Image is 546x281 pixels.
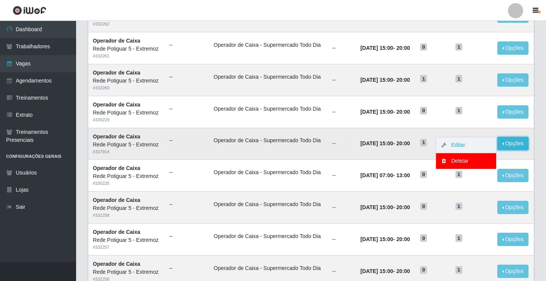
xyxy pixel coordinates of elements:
ul: -- [169,168,204,176]
strong: Operador de Caixa [93,70,140,76]
div: # 335229 [93,117,160,123]
time: 20:00 [396,236,410,242]
strong: - [360,204,410,210]
span: 0 [420,234,427,242]
span: 0 [420,107,427,114]
td: -- [328,96,356,128]
time: 20:00 [396,45,410,51]
time: [DATE] 15:00 [360,268,393,274]
li: Operador de Caixa - Supermercado Todo Dia [214,41,323,49]
time: [DATE] 15:00 [360,77,393,83]
strong: Operador de Caixa [93,229,140,235]
strong: - [360,268,410,274]
time: [DATE] 15:00 [360,140,393,146]
div: Rede Potiguar 5 - Extremoz [93,204,160,212]
div: # 337914 [93,149,160,155]
time: [DATE] 15:00 [360,236,393,242]
button: Opções [497,201,528,214]
strong: Operador de Caixa [93,38,140,44]
button: Opções [497,169,528,182]
time: 20:00 [396,140,410,146]
div: Rede Potiguar 5 - Extremoz [93,236,160,244]
button: Opções [497,73,528,87]
a: Editar [444,142,465,148]
span: 1 [455,171,462,178]
div: Rede Potiguar 5 - Extremoz [93,109,160,117]
span: 0 [420,203,427,210]
li: Operador de Caixa - Supermercado Todo Dia [214,264,323,272]
div: # 332260 [93,85,160,91]
strong: - [360,140,410,146]
div: # 332261 [93,53,160,59]
ul: -- [169,200,204,208]
ul: -- [169,264,204,272]
time: 20:00 [396,268,410,274]
strong: - [360,45,410,51]
ul: -- [169,232,204,240]
span: 0 [420,266,427,274]
div: # 332257 [93,244,160,251]
strong: Operador de Caixa [93,133,140,140]
span: 1 [455,107,462,114]
strong: Operador de Caixa [93,197,140,203]
time: 20:00 [396,77,410,83]
button: Opções [497,137,528,150]
span: 1 [455,234,462,242]
div: Rede Potiguar 5 - Extremoz [93,77,160,85]
time: 13:00 [396,172,410,178]
div: Rede Potiguar 5 - Extremoz [93,268,160,276]
img: CoreUI Logo [13,6,46,15]
strong: - [360,236,410,242]
time: [DATE] 15:00 [360,109,393,115]
td: -- [328,64,356,96]
li: Operador de Caixa - Supermercado Todo Dia [214,200,323,208]
span: 0 [420,171,427,178]
div: Rede Potiguar 5 - Extremoz [93,45,160,53]
strong: - [360,109,410,115]
strong: Operador de Caixa [93,261,140,267]
div: # 332258 [93,212,160,219]
li: Operador de Caixa - Supermercado Todo Dia [214,137,323,144]
time: 20:00 [396,109,410,115]
time: [DATE] 15:00 [360,45,393,51]
span: 1 [455,266,462,274]
li: Operador de Caixa - Supermercado Todo Dia [214,168,323,176]
td: -- [328,128,356,160]
strong: Operador de Caixa [93,165,140,171]
button: Opções [497,105,528,119]
span: 1 [455,43,462,51]
ul: -- [169,105,204,113]
div: # 335225 [93,180,160,187]
strong: - [360,77,410,83]
strong: Operador de Caixa [93,102,140,108]
span: 1 [420,75,427,83]
span: 1 [455,75,462,83]
span: 1 [420,139,427,146]
td: -- [328,160,356,192]
ul: -- [169,137,204,144]
li: Operador de Caixa - Supermercado Todo Dia [214,73,323,81]
li: Operador de Caixa - Supermercado Todo Dia [214,105,323,113]
div: Rede Potiguar 5 - Extremoz [93,172,160,180]
ul: -- [169,73,204,81]
button: Opções [497,233,528,246]
strong: - [360,172,410,178]
div: Rede Potiguar 5 - Extremoz [93,141,160,149]
time: 20:00 [396,204,410,210]
span: 1 [455,203,462,210]
ul: -- [169,41,204,49]
div: # 332262 [93,21,160,27]
time: [DATE] 07:00 [360,172,393,178]
li: Operador de Caixa - Supermercado Todo Dia [214,232,323,240]
time: [DATE] 15:00 [360,204,393,210]
td: -- [328,32,356,64]
button: Opções [497,265,528,278]
span: 0 [420,43,427,51]
div: Deletar [444,157,489,165]
td: -- [328,223,356,255]
td: -- [328,192,356,224]
button: Opções [497,41,528,55]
